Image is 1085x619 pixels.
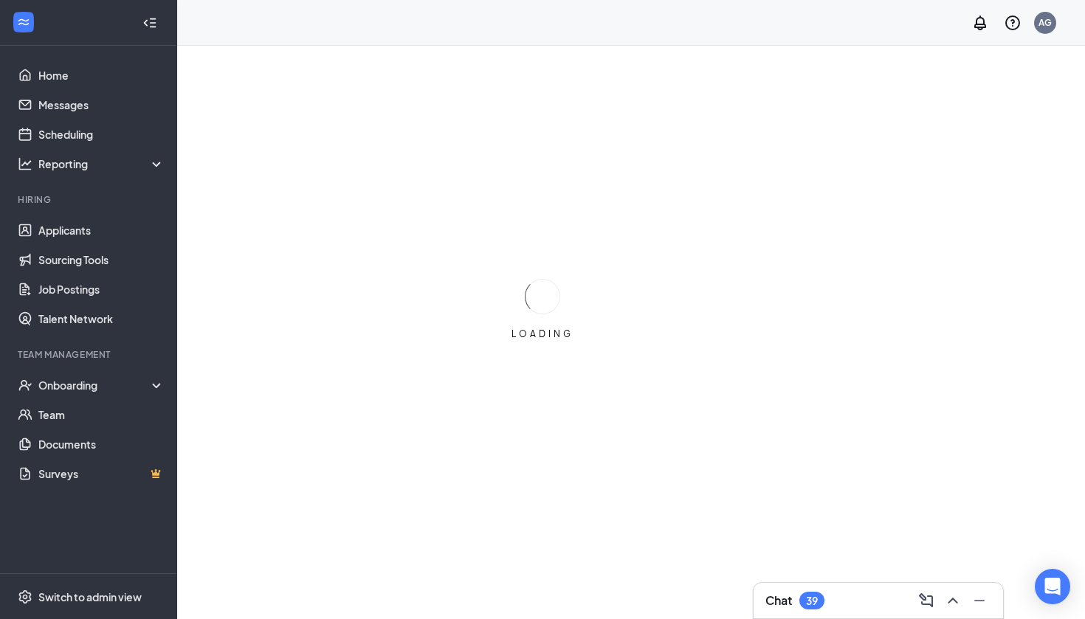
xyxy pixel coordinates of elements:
div: Switch to admin view [38,589,142,604]
svg: WorkstreamLogo [16,15,31,30]
div: Team Management [18,348,162,361]
a: Applicants [38,215,165,245]
svg: ComposeMessage [917,592,935,609]
div: 39 [806,595,818,607]
h3: Chat [765,592,792,609]
div: Onboarding [38,378,152,393]
a: Sourcing Tools [38,245,165,274]
button: ChevronUp [941,589,965,612]
div: Open Intercom Messenger [1035,569,1070,604]
svg: Minimize [971,592,988,609]
a: Team [38,400,165,429]
div: Reporting [38,156,165,171]
svg: Collapse [142,15,157,30]
button: Minimize [968,589,991,612]
div: Hiring [18,193,162,206]
a: SurveysCrown [38,459,165,488]
svg: ChevronUp [944,592,962,609]
svg: UserCheck [18,378,32,393]
svg: Notifications [971,14,989,32]
svg: QuestionInfo [1004,14,1022,32]
div: LOADING [506,328,579,340]
a: Messages [38,90,165,120]
a: Talent Network [38,304,165,333]
button: ComposeMessage [914,589,938,612]
a: Documents [38,429,165,459]
div: AG [1038,16,1052,29]
svg: Analysis [18,156,32,171]
a: Job Postings [38,274,165,304]
a: Home [38,60,165,90]
a: Scheduling [38,120,165,149]
svg: Settings [18,589,32,604]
